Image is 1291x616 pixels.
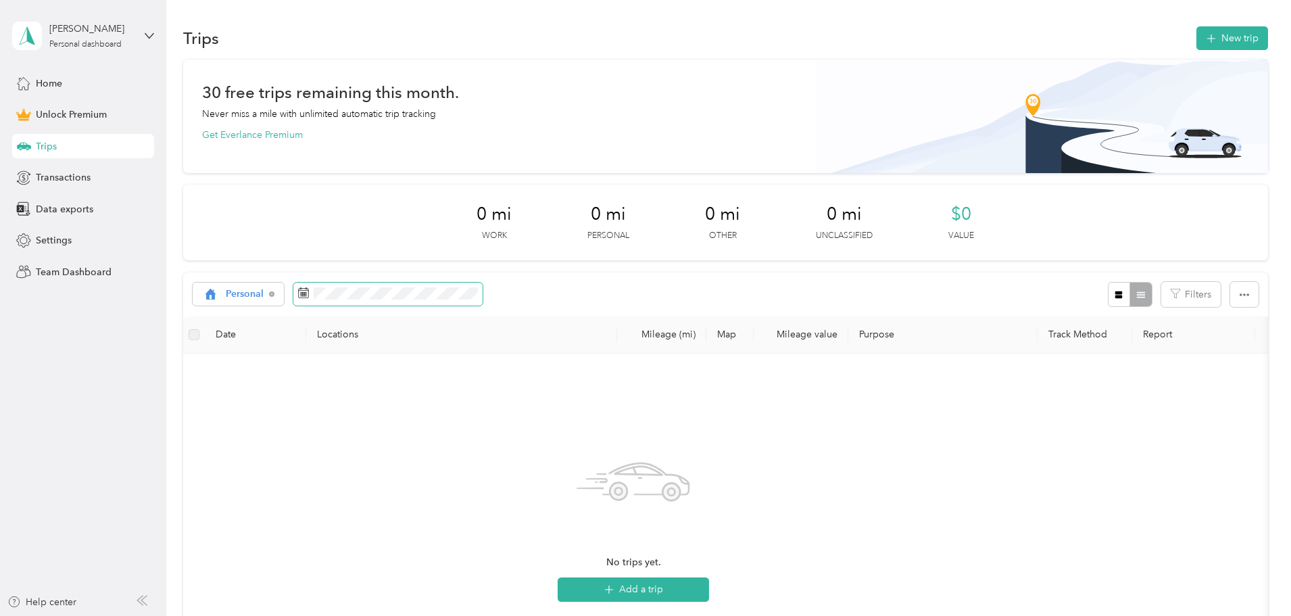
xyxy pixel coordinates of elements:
div: Personal dashboard [49,41,122,49]
h1: 30 free trips remaining this month. [202,85,459,99]
span: Home [36,76,62,91]
button: Get Everlance Premium [202,128,303,142]
p: Value [948,230,974,242]
th: Purpose [848,316,1038,354]
iframe: Everlance-gr Chat Button Frame [1215,540,1291,616]
span: Data exports [36,202,93,216]
th: Map [706,316,754,354]
img: Banner [816,60,1268,173]
p: Never miss a mile with unlimited automatic trip tracking [202,107,436,121]
span: Transactions [36,170,91,185]
span: $0 [951,204,971,225]
span: Settings [36,233,72,247]
th: Track Method [1038,316,1132,354]
th: Mileage (mi) [617,316,706,354]
th: Date [205,316,306,354]
div: [PERSON_NAME] [49,22,134,36]
button: Filters [1161,282,1221,307]
span: Team Dashboard [36,265,112,279]
span: No trips yet. [606,555,661,570]
th: Mileage value [754,316,848,354]
th: Report [1132,316,1255,354]
p: Other [709,230,737,242]
p: Work [482,230,507,242]
span: 0 mi [705,204,740,225]
span: 0 mi [827,204,862,225]
p: Personal [587,230,629,242]
p: Unclassified [816,230,873,242]
span: 0 mi [591,204,626,225]
span: Unlock Premium [36,108,107,122]
span: Trips [36,139,57,153]
span: 0 mi [477,204,512,225]
span: Personal [226,289,264,299]
button: Help center [7,595,76,609]
h1: Trips [183,31,219,45]
button: Add a trip [558,577,709,602]
th: Locations [306,316,617,354]
button: New trip [1196,26,1268,50]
